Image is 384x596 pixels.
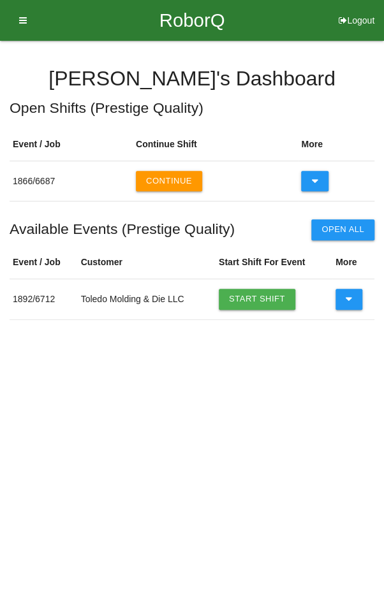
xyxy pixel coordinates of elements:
button: Open All [311,219,374,240]
th: Start Shift For Event [216,246,332,279]
th: Event / Job [10,246,78,279]
a: Start Shift [219,289,295,309]
h5: Open Shifts ( Prestige Quality ) [10,100,374,116]
h4: [PERSON_NAME] 's Dashboard [10,68,374,90]
td: 1892 / 6712 [10,279,78,319]
th: Customer [78,246,216,279]
button: Continue [136,171,202,191]
th: More [298,128,374,161]
td: 1866 / 6687 [10,161,133,201]
td: Toledo Molding & Die LLC [78,279,216,319]
th: Continue Shift [133,128,298,161]
h5: Available Events ( Prestige Quality ) [10,221,235,237]
th: More [332,246,374,279]
th: Event / Job [10,128,133,161]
